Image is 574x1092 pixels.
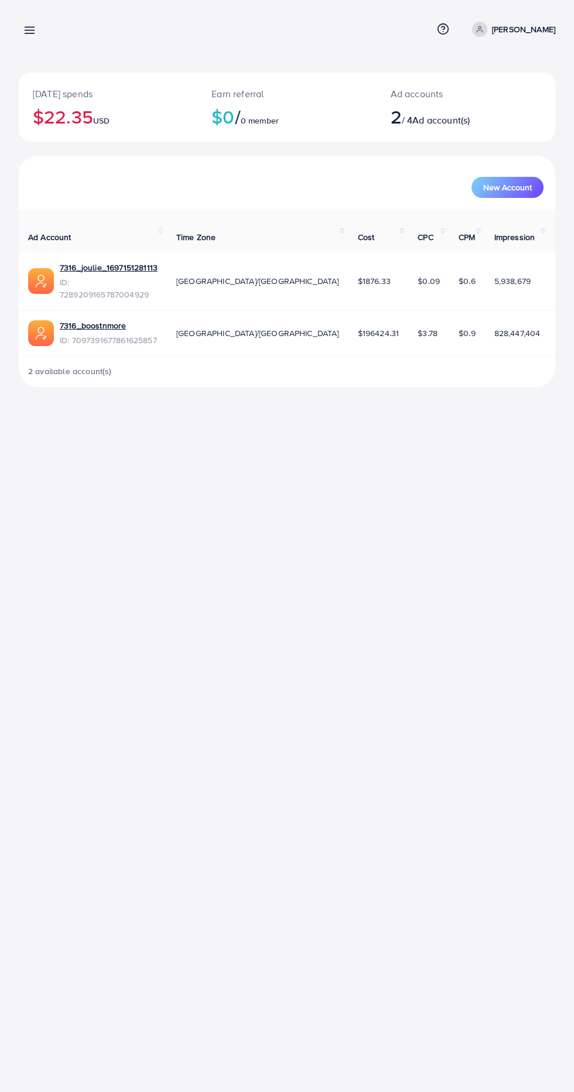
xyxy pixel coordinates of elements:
span: ID: 7289209165787004929 [60,276,158,300]
img: ic-ads-acc.e4c84228.svg [28,320,54,346]
span: 0 member [241,115,279,126]
span: $0.09 [418,275,440,287]
span: [GEOGRAPHIC_DATA]/[GEOGRAPHIC_DATA] [176,327,339,339]
h2: / 4 [391,105,497,128]
a: 7316_joulie_1697151281113 [60,262,158,273]
span: $196424.31 [358,327,399,339]
a: [PERSON_NAME] [467,22,555,37]
span: Impression [494,231,535,243]
span: New Account [483,183,532,191]
p: [DATE] spends [33,87,183,101]
p: [PERSON_NAME] [492,22,555,36]
h2: $0 [211,105,362,128]
span: USD [93,115,110,126]
p: Earn referral [211,87,362,101]
span: $0.9 [459,327,476,339]
span: / [235,103,241,130]
span: Ad account(s) [412,114,470,126]
iframe: Chat [524,1039,565,1083]
span: [GEOGRAPHIC_DATA]/[GEOGRAPHIC_DATA] [176,275,339,287]
span: Cost [358,231,375,243]
span: $3.78 [418,327,438,339]
span: ID: 7097391677861625857 [60,334,157,346]
button: New Account [471,177,544,198]
a: 7316_boostnmore [60,320,126,331]
span: 828,447,404 [494,327,541,339]
h2: $22.35 [33,105,183,128]
span: CPC [418,231,433,243]
span: CPM [459,231,475,243]
span: Ad Account [28,231,71,243]
span: 2 available account(s) [28,365,112,377]
span: $1876.33 [358,275,391,287]
span: 2 [391,103,402,130]
img: ic-ads-acc.e4c84228.svg [28,268,54,294]
span: $0.6 [459,275,476,287]
span: Time Zone [176,231,216,243]
p: Ad accounts [391,87,497,101]
span: 5,938,679 [494,275,531,287]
